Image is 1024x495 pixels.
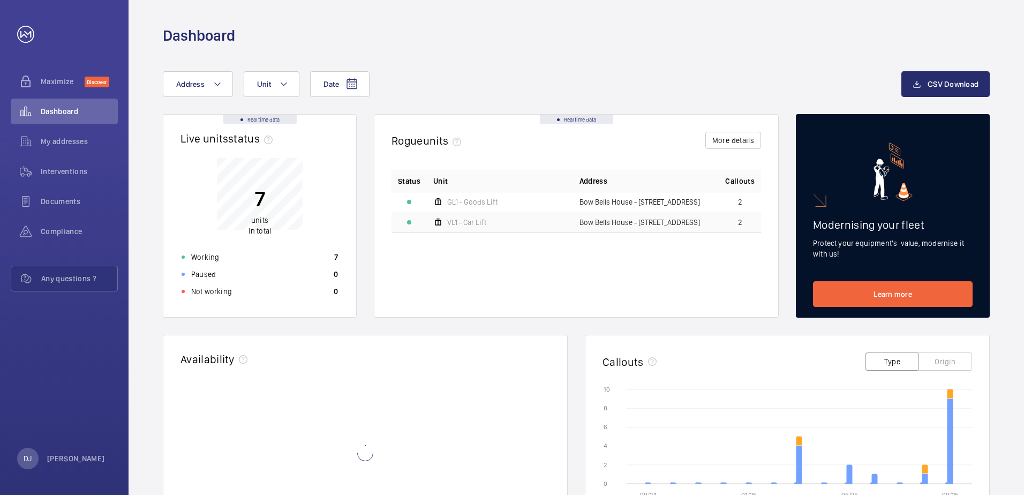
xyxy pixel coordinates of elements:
[738,198,742,206] span: 2
[41,196,118,207] span: Documents
[41,76,85,87] span: Maximize
[391,134,465,147] h2: Rogue
[24,453,32,464] p: DJ
[41,136,118,147] span: My addresses
[705,132,761,149] button: More details
[334,269,338,280] p: 0
[251,216,268,224] span: units
[41,166,118,177] span: Interventions
[163,71,233,97] button: Address
[310,71,370,97] button: Date
[604,442,607,449] text: 4
[604,423,607,431] text: 6
[813,238,973,259] p: Protect your equipment's value, modernise it with us!
[725,176,755,186] span: Callouts
[176,80,205,88] span: Address
[447,198,498,206] span: GL1 - Goods Lift
[447,219,486,226] span: VL1 - Car Lift
[257,80,271,88] span: Unit
[813,218,973,231] h2: Modernising your fleet
[180,352,235,366] h2: Availability
[244,71,299,97] button: Unit
[47,453,105,464] p: [PERSON_NAME]
[918,352,972,371] button: Origin
[191,269,216,280] p: Paused
[579,198,700,206] span: Bow Bells House - [STREET_ADDRESS]
[738,219,742,226] span: 2
[865,352,919,371] button: Type
[423,134,466,147] span: units
[334,286,338,297] p: 0
[874,142,913,201] img: marketing-card.svg
[604,461,607,469] text: 2
[180,132,277,145] h2: Live units
[85,77,109,87] span: Discover
[228,132,277,145] span: status
[249,215,271,236] p: in total
[41,273,117,284] span: Any questions ?
[813,281,973,307] a: Learn more
[249,185,271,212] p: 7
[901,71,990,97] button: CSV Download
[223,115,297,124] div: Real time data
[604,404,607,412] text: 8
[540,115,613,124] div: Real time data
[191,286,232,297] p: Not working
[928,80,978,88] span: CSV Download
[433,176,448,186] span: Unit
[41,106,118,117] span: Dashboard
[604,386,610,393] text: 10
[334,252,338,262] p: 7
[603,355,644,369] h2: Callouts
[398,176,420,186] p: Status
[579,219,700,226] span: Bow Bells House - [STREET_ADDRESS]
[579,176,607,186] span: Address
[163,26,235,46] h1: Dashboard
[41,226,118,237] span: Compliance
[604,480,607,487] text: 0
[323,80,339,88] span: Date
[191,252,219,262] p: Working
